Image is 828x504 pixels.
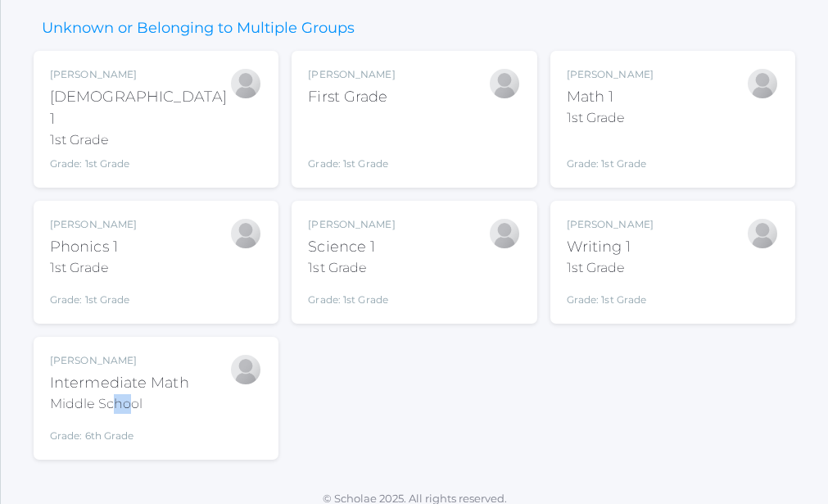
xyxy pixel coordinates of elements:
[229,67,262,100] div: Bonnie Posey
[50,394,189,414] div: Middle School
[50,130,229,150] div: 1st Grade
[488,217,521,250] div: Bonnie Posey
[50,420,189,443] div: Grade: 6th Grade
[567,258,654,278] div: 1st Grade
[308,217,395,232] div: [PERSON_NAME]
[50,353,189,368] div: [PERSON_NAME]
[308,115,395,171] div: Grade: 1st Grade
[34,20,363,37] h3: Unknown or Belonging to Multiple Groups
[567,284,654,307] div: Grade: 1st Grade
[50,258,137,278] div: 1st Grade
[50,86,229,130] div: [DEMOGRAPHIC_DATA] 1
[567,108,654,128] div: 1st Grade
[567,217,654,232] div: [PERSON_NAME]
[308,258,395,278] div: 1st Grade
[50,217,137,232] div: [PERSON_NAME]
[308,67,395,82] div: [PERSON_NAME]
[229,217,262,250] div: Bonnie Posey
[567,236,654,258] div: Writing 1
[308,236,395,258] div: Science 1
[50,157,229,171] div: Grade: 1st Grade
[567,86,654,108] div: Math 1
[308,86,395,108] div: First Grade
[50,236,137,258] div: Phonics 1
[746,217,779,250] div: Bonnie Posey
[50,67,229,82] div: [PERSON_NAME]
[488,67,521,100] div: Bonnie Posey
[229,353,262,386] div: Bonnie Posey
[567,67,654,82] div: [PERSON_NAME]
[308,284,395,307] div: Grade: 1st Grade
[50,372,189,394] div: Intermediate Math
[567,134,654,171] div: Grade: 1st Grade
[746,67,779,100] div: Bonnie Posey
[50,284,137,307] div: Grade: 1st Grade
